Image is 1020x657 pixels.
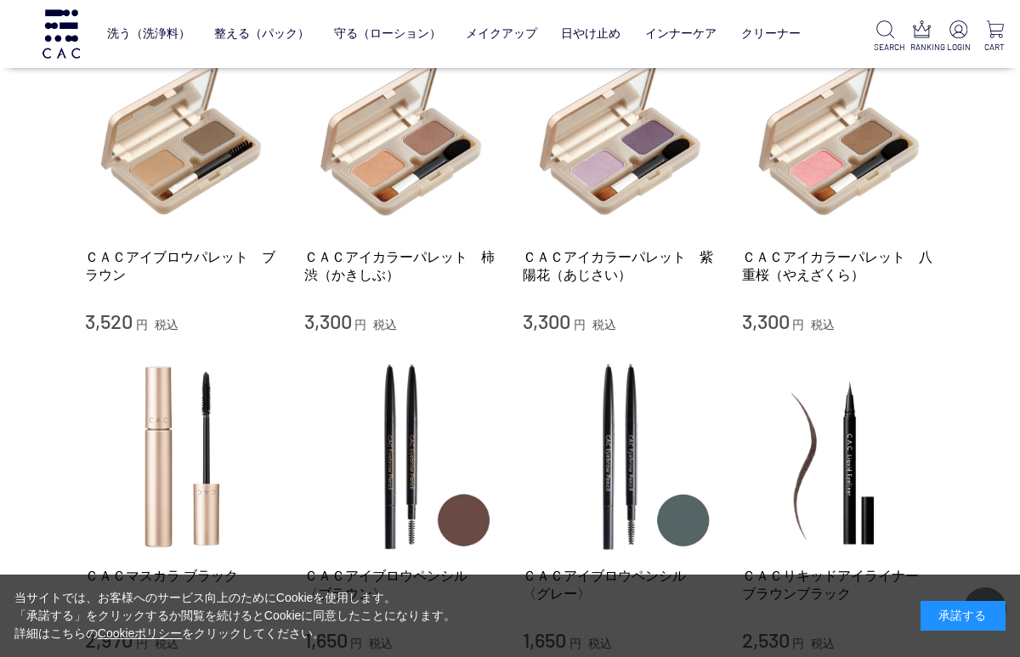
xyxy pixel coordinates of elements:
span: 3,300 [523,309,570,333]
a: ＣＡＣアイカラーパレット 紫陽花（あじさい） [523,248,717,285]
p: CART [983,41,1006,54]
a: ＣＡＣアイカラーパレット 八重桜（やえざくら） [742,248,936,285]
a: メイクアップ [466,14,537,54]
img: ＣＡＣアイブロウペンシル 〈ブラウン〉 [304,360,498,554]
a: ＣＡＣリキッドアイライナー ブラウンブラック [742,567,936,603]
span: 3,300 [304,309,352,333]
a: SEARCH [874,20,897,54]
span: 3,520 [85,309,133,333]
span: 税込 [373,318,397,331]
span: 円 [792,318,804,331]
span: 円 [136,318,148,331]
span: 3,300 [742,309,790,333]
a: ＣＡＣアイブロウパレット ブラウン [85,248,279,285]
div: 承諾する [921,601,1006,631]
img: ＣＡＣアイブロウパレット ブラウン [85,42,279,235]
a: LOGIN [947,20,970,54]
p: LOGIN [947,41,970,54]
a: ＣＡＣアイブロウペンシル 〈グレー〉 [523,567,717,603]
a: 日やけ止め [561,14,620,54]
img: ＣＡＣアイカラーパレット 紫陽花（あじさい） [523,42,717,235]
a: クリーナー [741,14,801,54]
p: SEARCH [874,41,897,54]
a: インナーケア [645,14,717,54]
span: 円 [354,318,366,331]
img: ＣＡＣアイカラーパレット 八重桜（やえざくら） [742,42,936,235]
img: ＣＡＣアイブロウペンシル 〈グレー〉 [523,360,717,554]
a: ＣＡＣマスカラ ブラック [85,567,279,585]
img: ＣＡＣリキッドアイライナー ブラウンブラック [742,360,936,554]
span: 税込 [592,318,616,331]
a: RANKING [910,20,933,54]
span: 税込 [155,318,178,331]
img: logo [40,9,82,58]
a: 整える（パック） [214,14,309,54]
a: 洗う（洗浄料） [107,14,190,54]
span: 円 [574,318,586,331]
img: ＣＡＣマスカラ ブラック [85,360,279,554]
span: 税込 [811,318,835,331]
a: 守る（ローション） [334,14,441,54]
a: CART [983,20,1006,54]
a: ＣＡＣアイブロウペンシル 〈ブラウン〉 [304,567,498,603]
img: ＣＡＣアイカラーパレット 柿渋（かきしぶ） [304,42,498,235]
p: RANKING [910,41,933,54]
a: ＣＡＣアイカラーパレット 柿渋（かきしぶ） [304,248,498,285]
div: 当サイトでは、お客様へのサービス向上のためにCookieを使用します。 「承諾する」をクリックするか閲覧を続けるとCookieに同意したことになります。 詳細はこちらの をクリックしてください。 [14,589,456,643]
a: Cookieポリシー [98,626,183,640]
